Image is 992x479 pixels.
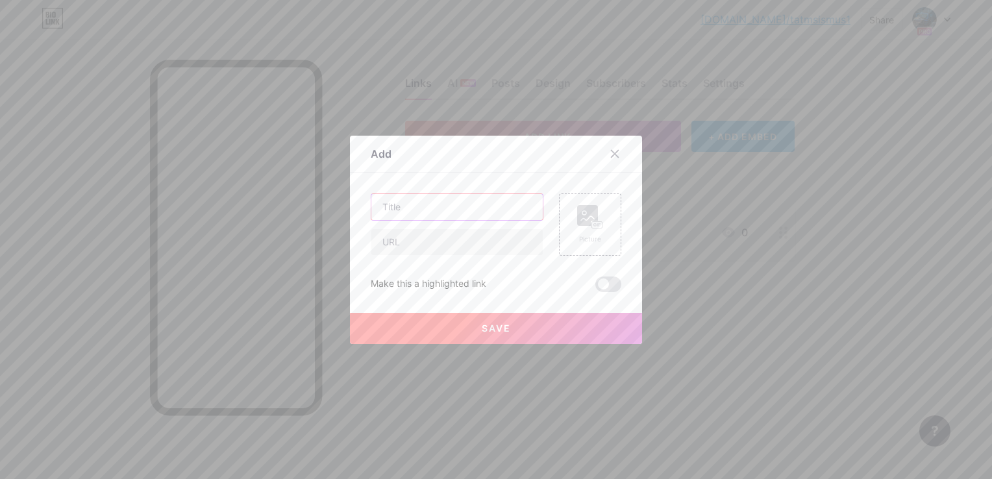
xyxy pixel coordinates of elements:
[371,229,543,255] input: URL
[371,194,543,220] input: Title
[350,313,642,344] button: Save
[371,276,486,292] div: Make this a highlighted link
[577,234,603,244] div: Picture
[371,146,391,162] div: Add
[482,323,511,334] span: Save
